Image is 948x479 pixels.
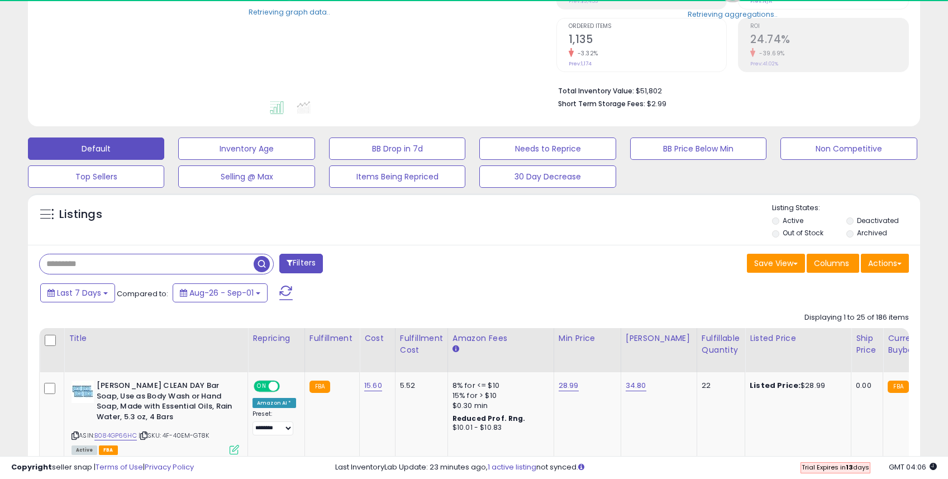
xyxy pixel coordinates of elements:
[40,283,115,302] button: Last 7 Days
[750,333,846,344] div: Listed Price
[253,333,300,344] div: Repricing
[857,216,899,225] label: Deactivated
[72,381,94,403] img: 410mVR7A4RL._SL40_.jpg
[72,381,239,453] div: ASIN:
[173,283,268,302] button: Aug-26 - Sep-01
[335,462,937,473] div: Last InventoryLab Update: 23 minutes ago, not synced.
[452,423,545,433] div: $10.01 - $10.83
[452,344,459,354] small: Amazon Fees.
[178,165,315,188] button: Selling @ Max
[253,410,296,435] div: Preset:
[145,462,194,472] a: Privacy Policy
[783,216,803,225] label: Active
[807,254,859,273] button: Columns
[59,207,102,222] h5: Listings
[702,333,740,356] div: Fulfillable Quantity
[861,254,909,273] button: Actions
[750,380,801,391] b: Listed Price:
[626,380,646,391] a: 34.80
[889,462,937,472] span: 2025-09-9 04:06 GMT
[488,462,536,472] a: 1 active listing
[329,137,465,160] button: BB Drop in 7d
[309,333,355,344] div: Fulfillment
[452,414,526,423] b: Reduced Prof. Rng.
[452,333,549,344] div: Amazon Fees
[97,381,232,425] b: [PERSON_NAME] CLEAN DAY Bar Soap, Use as Body Wash or Hand Soap, Made with Essential Oils, Rain W...
[888,381,908,393] small: FBA
[28,165,164,188] button: Top Sellers
[857,228,887,238] label: Archived
[559,333,616,344] div: Min Price
[780,137,917,160] button: Non Competitive
[846,463,853,472] b: 13
[856,333,878,356] div: Ship Price
[630,137,766,160] button: BB Price Below Min
[750,381,842,391] div: $28.99
[772,203,920,214] p: Listing States:
[28,137,164,160] button: Default
[278,382,296,391] span: OFF
[69,333,243,344] div: Title
[804,312,909,323] div: Displaying 1 to 25 of 186 items
[329,165,465,188] button: Items Being Repriced
[688,9,778,19] div: Retrieving aggregations..
[452,401,545,411] div: $0.30 min
[57,287,101,298] span: Last 7 Days
[178,137,315,160] button: Inventory Age
[888,333,945,356] div: Current Buybox Price
[99,445,118,455] span: FBA
[747,254,805,273] button: Save View
[783,228,823,238] label: Out of Stock
[400,333,443,356] div: Fulfillment Cost
[452,391,545,401] div: 15% for > $10
[96,462,143,472] a: Terms of Use
[309,381,330,393] small: FBA
[249,7,330,17] div: Retrieving graph data..
[626,333,692,344] div: [PERSON_NAME]
[11,462,52,472] strong: Copyright
[364,380,382,391] a: 15.60
[94,431,137,440] a: B084GP66HC
[11,462,194,473] div: seller snap | |
[279,254,323,273] button: Filters
[559,380,579,391] a: 28.99
[253,398,296,408] div: Amazon AI *
[856,381,874,391] div: 0.00
[802,463,869,472] span: Trial Expires in days
[117,288,168,299] span: Compared to:
[72,445,97,455] span: All listings currently available for purchase on Amazon
[702,381,736,391] div: 22
[139,431,209,440] span: | SKU: 4F-40EM-GT8K
[400,381,439,391] div: 5.52
[364,333,390,344] div: Cost
[255,382,269,391] span: ON
[479,165,616,188] button: 30 Day Decrease
[189,287,254,298] span: Aug-26 - Sep-01
[814,258,849,269] span: Columns
[452,381,545,391] div: 8% for <= $10
[479,137,616,160] button: Needs to Reprice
